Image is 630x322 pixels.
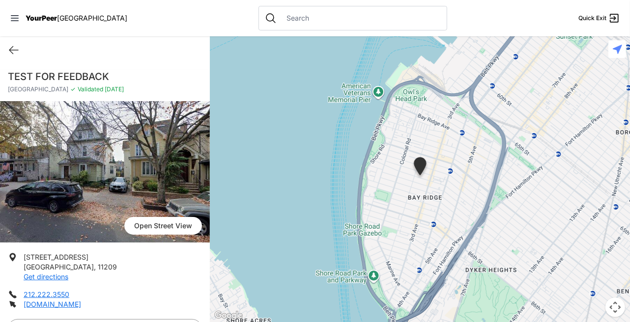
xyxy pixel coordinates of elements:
[26,15,127,21] a: YourPeer[GEOGRAPHIC_DATA]
[57,14,127,22] span: [GEOGRAPHIC_DATA]
[103,85,124,93] span: [DATE]
[24,300,81,308] a: [DOMAIN_NAME]
[24,253,88,261] span: [STREET_ADDRESS]
[70,85,76,93] span: ✓
[212,309,245,322] img: Google
[24,290,69,298] a: 212.222.3550
[212,309,245,322] a: Open this area in Google Maps (opens a new window)
[8,70,202,83] h1: TEST FOR FEEDBACK
[26,14,57,22] span: YourPeer
[578,12,620,24] a: Quick Exit
[24,272,68,281] a: Get directions
[124,217,202,235] a: Open Street View
[8,85,68,93] span: [GEOGRAPHIC_DATA]
[605,297,625,317] button: Map camera controls
[98,263,117,271] span: 11209
[281,13,441,23] input: Search
[24,263,94,271] span: [GEOGRAPHIC_DATA]
[94,263,96,271] span: ,
[578,14,606,22] span: Quick Exit
[78,85,103,93] span: Validated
